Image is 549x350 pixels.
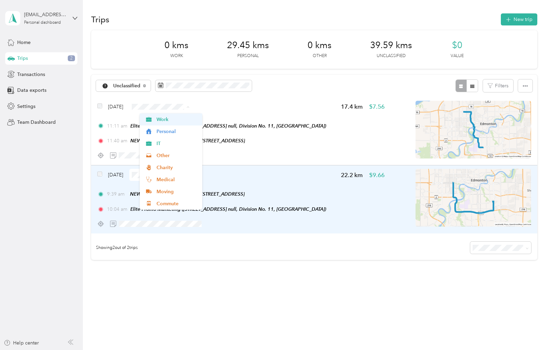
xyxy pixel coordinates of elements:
p: Work [170,53,183,59]
span: 0 kms [308,40,332,51]
span: $9.66 [369,171,385,179]
span: IT [157,140,197,147]
span: Personal [157,128,197,135]
span: 39.59 kms [370,40,412,51]
button: New trip [501,13,537,25]
span: Unclassified [113,84,141,88]
span: NEW Aslan Computer Systems ([STREET_ADDRESS] [130,138,245,143]
img: minimap [416,101,531,158]
img: minimap [416,169,531,227]
span: Commute [157,200,197,207]
p: Unclassified [377,53,406,59]
iframe: Everlance-gr Chat Button Frame [510,311,549,350]
span: 10:04 am [107,206,127,213]
span: $0 [452,40,462,51]
span: 11:40 am [107,137,127,144]
span: NEW Aslan Computer Systems ([STREET_ADDRESS] [130,191,245,197]
button: Filters [483,79,513,92]
span: Settings [17,103,35,110]
span: Medical [157,176,197,183]
span: 22.2 km [341,171,363,179]
span: Elite Promo Marketing ([STREET_ADDRESS] null, Division No. 11, [GEOGRAPHIC_DATA]) [130,206,326,212]
span: [DATE] [108,103,123,110]
span: Showing 2 out of 2 trips [91,245,138,251]
button: Help center [4,339,39,347]
div: [EMAIL_ADDRESS][DOMAIN_NAME] [24,11,67,18]
div: Personal dashboard [24,21,61,25]
span: 11:11 am [107,122,127,130]
span: Home [17,39,31,46]
span: Moving [157,188,197,195]
span: Transactions [17,71,45,78]
span: Team Dashboard [17,119,56,126]
span: 9:39 am [107,190,127,198]
span: Data exports [17,87,46,94]
p: Value [451,53,464,59]
span: Elite Promo Marketing ([STREET_ADDRESS] null, Division No. 11, [GEOGRAPHIC_DATA]) [130,123,326,129]
span: 29.45 kms [227,40,269,51]
p: Personal [237,53,259,59]
span: Other [157,152,197,159]
span: 0 kms [164,40,189,51]
span: $7.56 [369,102,385,111]
span: [DATE] [108,171,123,178]
span: Work [157,116,197,123]
h1: Trips [91,16,109,23]
span: Trips [17,55,28,62]
span: Charity [157,164,197,171]
p: Other [313,53,327,59]
span: 17.4 km [341,102,363,111]
span: 2 [68,55,75,62]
